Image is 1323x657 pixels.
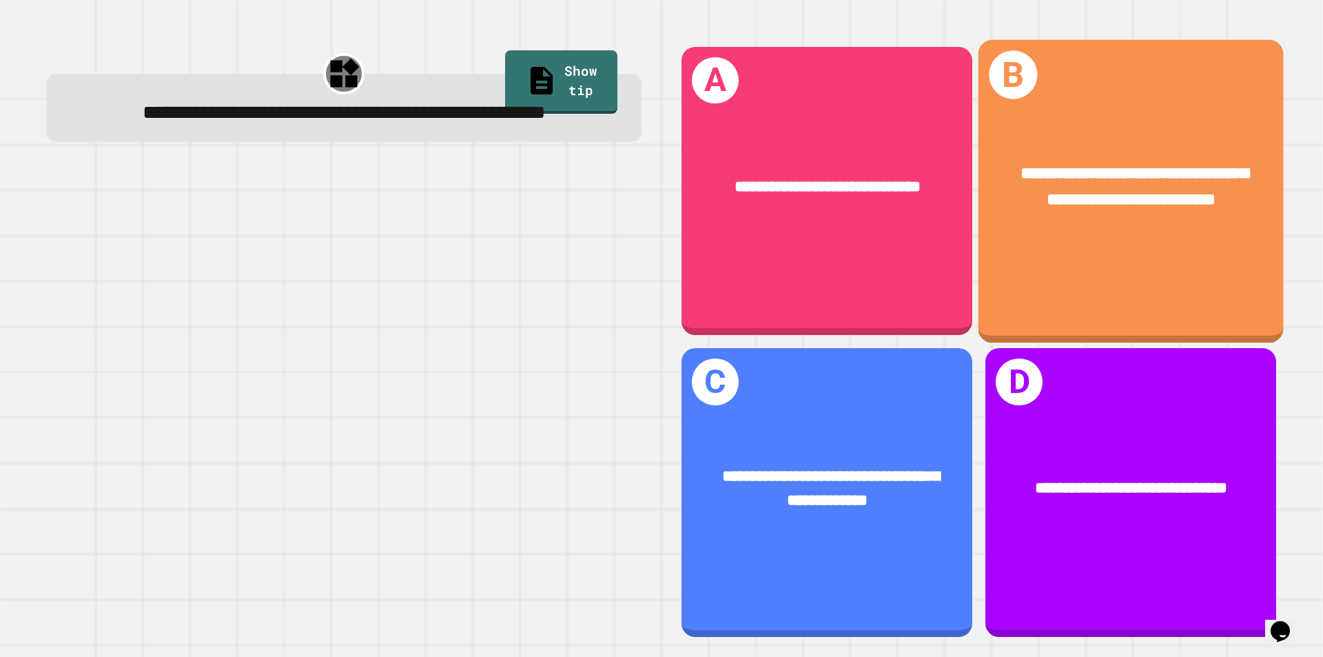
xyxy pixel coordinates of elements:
[692,57,738,103] h1: A
[692,358,738,405] h1: C
[989,50,1038,99] h1: B
[996,358,1042,405] h1: D
[1265,602,1309,643] iframe: chat widget
[505,50,617,114] a: Show tip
